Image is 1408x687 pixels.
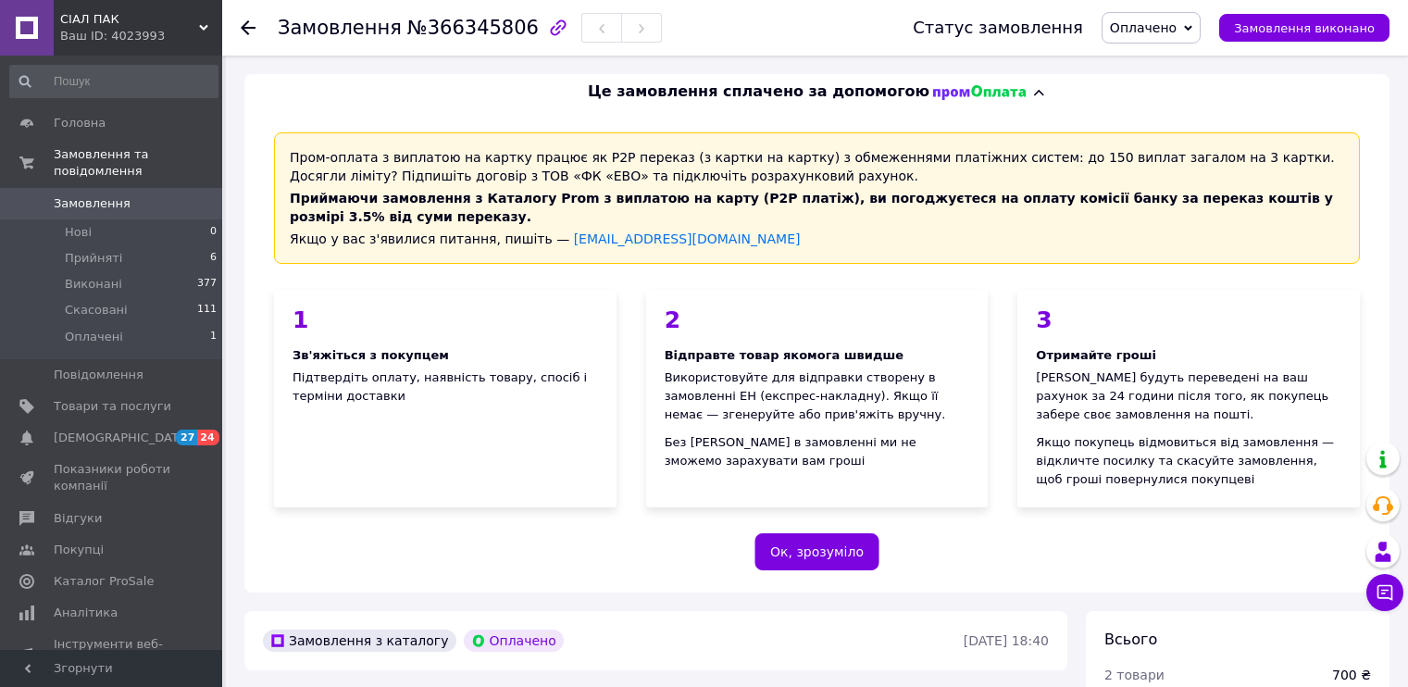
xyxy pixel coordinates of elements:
span: Замовлення виконано [1234,21,1375,35]
span: 111 [197,302,217,319]
span: Приймаючи замовлення з Каталогу Prom з виплатою на карту (Р2Р платіж), ви погоджуєтеся на оплату ... [290,191,1333,224]
div: Використовуйте для відправки створену в замовленні ЕН (експрес-накладну). Якщо її немає — згенеру... [665,368,970,424]
span: №366345806 [407,17,539,39]
div: 2 [665,308,970,331]
div: 700 ₴ [1332,666,1371,684]
span: Замовлення [278,17,402,39]
span: Відгуки [54,510,102,527]
span: 377 [197,276,217,293]
span: 24 [197,430,218,445]
div: Якщо у вас з'явилися питання, пишіть — [290,230,1344,248]
input: Пошук [9,65,218,98]
span: Аналітика [54,605,118,621]
span: Показники роботи компанії [54,461,171,494]
span: Виконані [65,276,122,293]
span: 2 товари [1104,668,1165,682]
a: [EMAIL_ADDRESS][DOMAIN_NAME] [574,231,801,246]
span: Замовлення [54,195,131,212]
div: Повернутися назад [241,19,255,37]
div: Якщо покупець відмовиться від замовлення — відкличте посилку та скасуйте замовлення, щоб гроші по... [1036,433,1341,489]
span: [DEMOGRAPHIC_DATA] [54,430,191,446]
div: 1 [293,308,598,331]
span: Отримайте гроші [1036,348,1156,362]
span: Покупці [54,542,104,558]
span: Головна [54,115,106,131]
button: Ок, зрозуміло [754,533,879,570]
div: Ваш ID: 4023993 [60,28,222,44]
span: Це замовлення сплачено за допомогою [588,81,929,103]
span: Оплачено [1110,20,1177,35]
span: 1 [210,329,217,345]
span: Замовлення та повідомлення [54,146,222,180]
span: Повідомлення [54,367,143,383]
span: Нові [65,224,92,241]
div: Замовлення з каталогу [263,630,456,652]
span: Скасовані [65,302,128,319]
span: Каталог ProSale [54,573,154,590]
span: Зв'яжіться з покупцем [293,348,449,362]
span: Товари та послуги [54,398,171,415]
div: Підтвердіть оплату, наявність товару, спосіб і терміни доставки [274,290,617,507]
span: 6 [210,250,217,267]
div: Статус замовлення [913,19,1083,37]
span: 27 [176,430,197,445]
span: 0 [210,224,217,241]
div: 3 [1036,308,1341,331]
time: [DATE] 18:40 [964,633,1049,648]
div: Пром-оплата з виплатою на картку працює як P2P переказ (з картки на картку) з обмеженнями платіжн... [274,132,1360,264]
span: Інструменти веб-майстра та SEO [54,636,171,669]
span: Відправте товар якомога швидше [665,348,903,362]
span: СІАЛ ПАК [60,11,199,28]
div: Без [PERSON_NAME] в замовленні ми не зможемо зарахувати вам гроші [665,433,970,470]
span: Всього [1104,631,1157,648]
button: Замовлення виконано [1219,14,1389,42]
span: Прийняті [65,250,122,267]
button: Чат з покупцем [1366,574,1403,611]
span: Оплачені [65,329,123,345]
div: [PERSON_NAME] будуть переведені на ваш рахунок за 24 години після того, як покупець забере своє з... [1036,368,1341,424]
div: Оплачено [464,630,564,652]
